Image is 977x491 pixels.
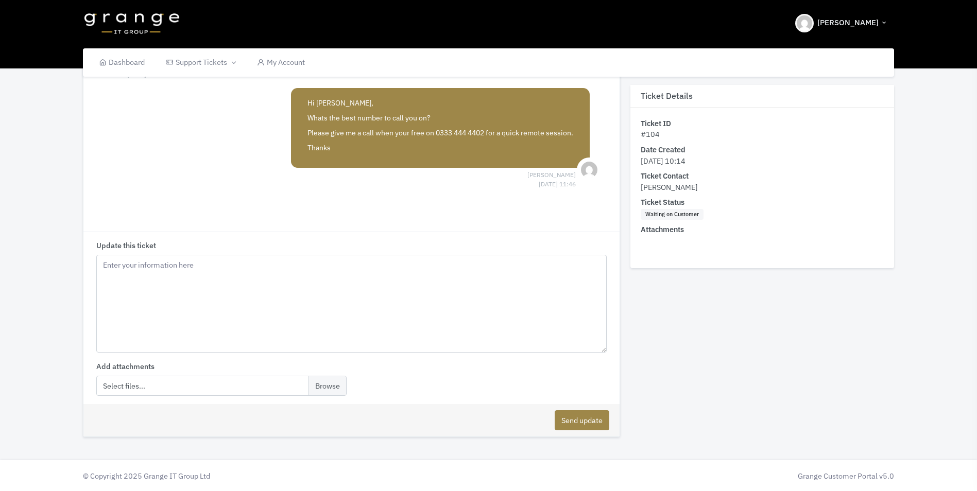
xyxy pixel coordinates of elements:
p: Hi [PERSON_NAME], [307,98,573,109]
div: © Copyright 2025 Grange IT Group Ltd [78,470,489,482]
span: [PERSON_NAME] [DATE] 11:46 [527,170,576,180]
label: Add attachments [96,361,155,372]
button: Send update [555,410,609,430]
button: [PERSON_NAME] [789,5,894,41]
dt: Attachments [641,224,884,236]
dt: Ticket ID [641,118,884,129]
span: [DATE] 10:14 [641,156,685,166]
p: Please give me a call when your free on 0333 444 4402 for a quick remote session. [307,128,573,138]
dt: Ticket Status [641,197,884,208]
a: Dashboard [88,48,156,77]
a: My Account [246,48,316,77]
dt: Ticket Contact [641,171,884,182]
img: Header Avatar [795,14,814,32]
div: Grange Customer Portal v5.0 [494,470,895,482]
span: [PERSON_NAME] [817,17,879,29]
dt: Date Created [641,144,884,155]
label: Update this ticket [96,240,156,251]
p: Thanks [307,143,573,153]
h3: Ticket Details [630,85,894,108]
span: Waiting on Customer [641,209,703,220]
p: Whats the best number to call you on? [307,113,573,124]
span: #104 [641,130,660,139]
a: Support Tickets [155,48,246,77]
span: [PERSON_NAME] [641,182,698,192]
